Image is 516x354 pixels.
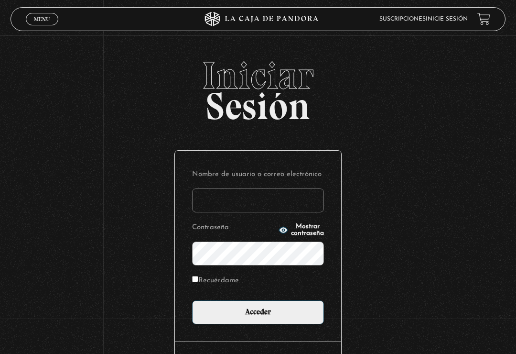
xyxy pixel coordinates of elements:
a: View your shopping cart [477,12,490,25]
span: Cerrar [31,24,54,31]
label: Contraseña [192,221,276,234]
a: Suscripciones [379,16,426,22]
label: Nombre de usuario o correo electrónico [192,168,324,181]
span: Mostrar contraseña [291,223,324,237]
h2: Sesión [11,56,506,118]
span: Menu [34,16,50,22]
input: Acceder [192,300,324,324]
a: Inicie sesión [426,16,468,22]
input: Recuérdame [192,276,198,282]
button: Mostrar contraseña [279,223,324,237]
span: Iniciar [11,56,506,95]
label: Recuérdame [192,274,239,287]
